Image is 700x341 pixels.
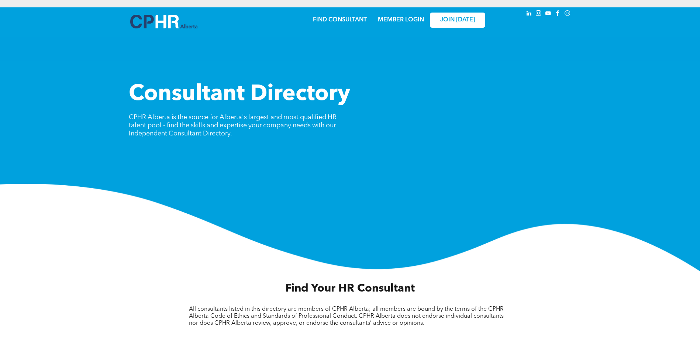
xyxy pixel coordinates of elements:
a: JOIN [DATE] [430,13,485,28]
a: instagram [535,9,543,19]
span: Consultant Directory [129,83,350,106]
a: Social network [563,9,572,19]
span: JOIN [DATE] [440,17,475,24]
a: youtube [544,9,552,19]
a: MEMBER LOGIN [378,17,424,23]
a: FIND CONSULTANT [313,17,367,23]
span: CPHR Alberta is the source for Alberta's largest and most qualified HR talent pool - find the ski... [129,114,337,137]
span: All consultants listed in this directory are members of CPHR Alberta; all members are bound by th... [189,306,504,326]
a: facebook [554,9,562,19]
span: Find Your HR Consultant [285,283,415,294]
a: linkedin [525,9,533,19]
img: A blue and white logo for cp alberta [130,15,197,28]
